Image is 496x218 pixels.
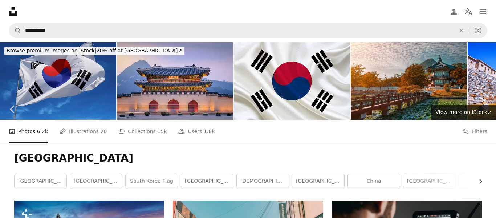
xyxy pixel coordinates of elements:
[403,174,455,189] a: [GEOGRAPHIC_DATA]
[7,48,96,53] span: Browse premium images on iStock |
[204,127,215,135] span: 1.8k
[178,120,215,143] a: Users 1.8k
[234,42,350,120] img: South Korean Flag
[15,174,66,189] a: [GEOGRAPHIC_DATA]
[157,127,167,135] span: 15k
[14,152,482,165] h1: [GEOGRAPHIC_DATA]
[431,105,496,120] a: View more on iStock↗
[9,24,21,37] button: Search Unsplash
[463,120,487,143] button: Filters
[237,174,289,189] a: [DEMOGRAPHIC_DATA] girl
[351,42,467,120] img: Autumn sensation at Gyeongbokgung Palace in seoul, Korea
[101,127,107,135] span: 20
[292,174,344,189] a: [GEOGRAPHIC_DATA]
[117,42,233,120] img: Gyeongbokgung Palace Twilight Sunset
[60,120,107,143] a: Illustrations 20
[453,24,469,37] button: Clear
[9,23,487,38] form: Find visuals sitewide
[9,7,17,16] a: Home — Unsplash
[435,109,492,115] span: View more on iStock ↗
[348,174,400,189] a: china
[126,174,178,189] a: south korea flag
[461,4,476,19] button: Language
[476,4,490,19] button: Menu
[447,4,461,19] a: Log in / Sign up
[118,120,167,143] a: Collections 15k
[474,174,482,189] button: scroll list to the right
[469,24,487,37] button: Visual search
[471,74,496,144] a: Next
[70,174,122,189] a: [GEOGRAPHIC_DATA]
[7,48,182,53] span: 20% off at [GEOGRAPHIC_DATA] ↗
[181,174,233,189] a: [GEOGRAPHIC_DATA]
